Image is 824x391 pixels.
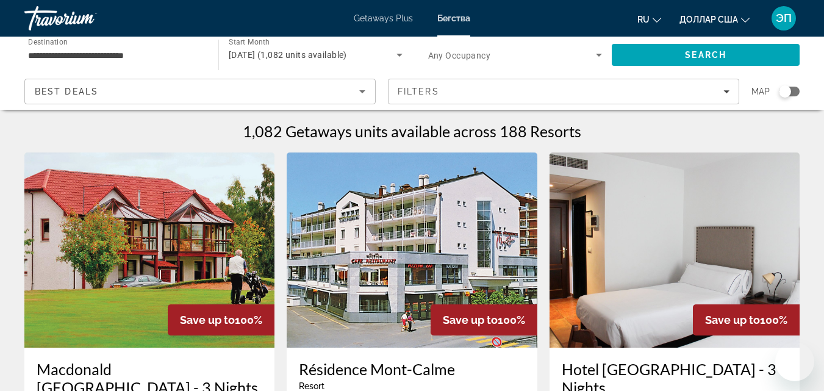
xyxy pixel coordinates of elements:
span: Destination [28,37,68,46]
span: Start Month [229,38,270,46]
button: Изменить язык [637,10,661,28]
img: Résidence Mont-Calme [287,152,537,348]
span: Save up to [180,314,235,326]
div: 100% [693,304,800,335]
span: Any Occupancy [428,51,491,60]
a: Бегства [437,13,470,23]
img: Hotel Sierra Y Cal - 3 Nights [550,152,800,348]
div: 100% [431,304,537,335]
h1: 1,082 Getaways units available across 188 Resorts [243,122,581,140]
span: [DATE] (1,082 units available) [229,50,347,60]
a: Травориум [24,2,146,34]
span: Save up to [443,314,498,326]
span: Filters [398,87,439,96]
mat-select: Sort by [35,84,365,99]
font: ru [637,15,650,24]
input: Select destination [28,48,202,63]
span: Search [685,50,726,60]
font: ЭП [776,12,792,24]
button: Изменить валюту [679,10,750,28]
button: Search [612,44,800,66]
a: Getaways Plus [354,13,413,23]
img: Macdonald Spey Valley - 3 Nights [24,152,274,348]
div: 100% [168,304,274,335]
span: Map [751,83,770,100]
iframe: Кнопка запуска окна обмена сообщениями [775,342,814,381]
span: Best Deals [35,87,98,96]
span: Resort [299,381,324,391]
a: Résidence Mont-Calme [299,360,525,378]
button: Меню пользователя [768,5,800,31]
button: Filters [388,79,739,104]
span: Save up to [705,314,760,326]
font: доллар США [679,15,738,24]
